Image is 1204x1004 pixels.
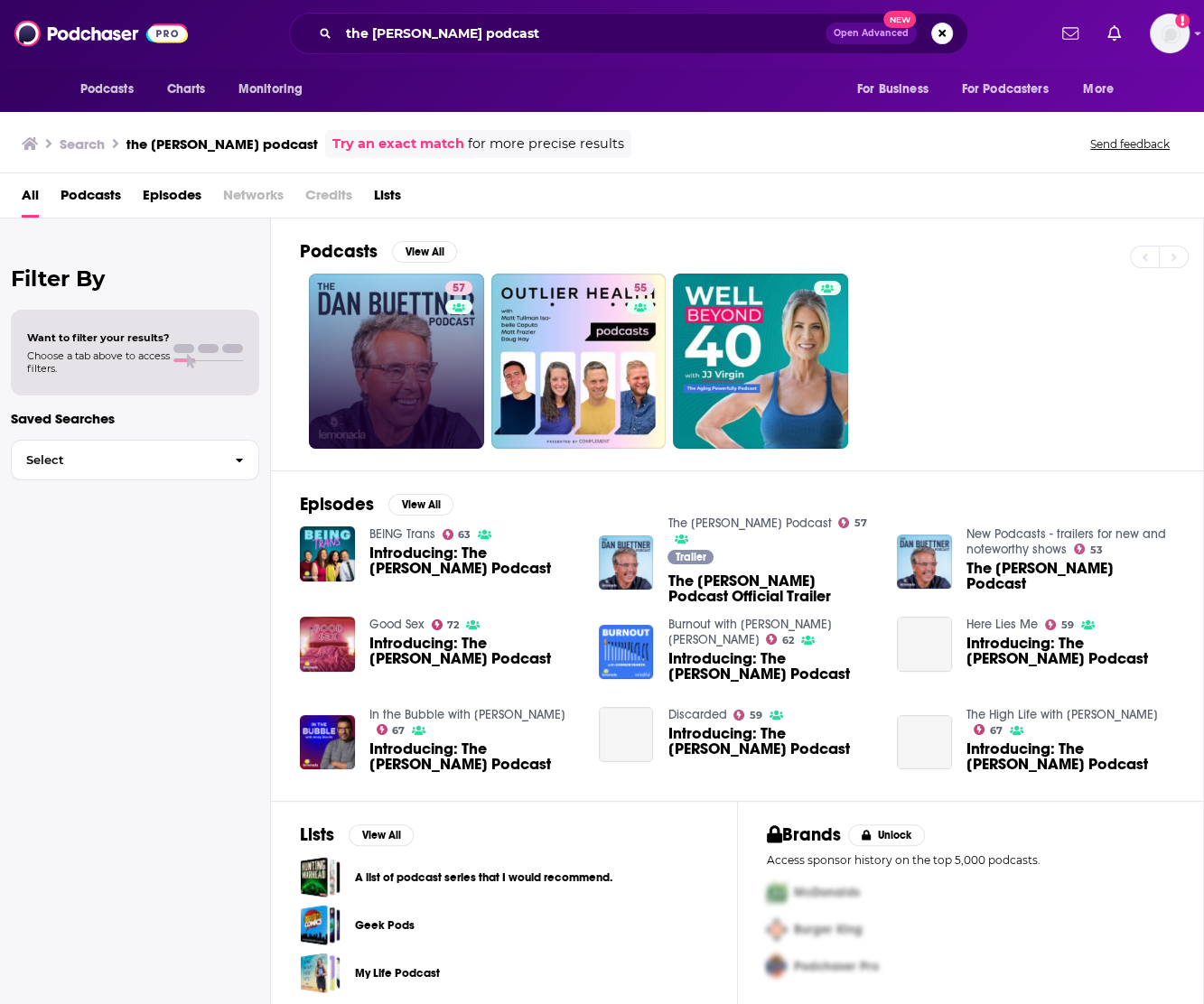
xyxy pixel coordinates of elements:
a: My Life Podcast [300,953,341,993]
span: Networks [223,181,284,218]
a: 55 [627,281,654,295]
span: Introducing: The [PERSON_NAME] Podcast [667,726,875,757]
img: Introducing: The Dan Buettner Podcast [300,617,355,672]
img: Third Pro Logo [760,948,794,985]
span: Introducing: The [PERSON_NAME] Podcast [966,741,1174,772]
img: Introducing: The Dan Buettner Podcast [599,625,654,680]
span: Open Advanced [834,29,909,38]
span: 57 [854,519,867,527]
button: View All [349,824,414,846]
span: For Podcasters [962,77,1049,102]
a: Introducing: The Dan Buettner Podcast [369,741,577,772]
span: Charts [167,77,206,102]
a: The Dan Buettner Podcast [966,561,1174,591]
a: 67 [974,724,1003,735]
img: First Pro Logo [760,874,794,911]
div: Search podcasts, credits, & more... [289,13,968,54]
a: Geek Pods [355,916,415,935]
button: Send feedback [1085,136,1175,152]
a: 72 [432,619,460,630]
a: Introducing: The Dan Buettner Podcast [667,726,875,757]
a: 62 [766,634,794,645]
span: for more precise results [468,134,624,154]
a: Introducing: The Dan Buettner Podcast [897,715,952,770]
a: Charts [155,72,217,107]
a: 55 [491,274,667,449]
span: Want to filter your results? [27,331,170,344]
p: Saved Searches [11,410,259,427]
span: Select [12,454,220,466]
a: Geek Pods [300,905,341,945]
h2: Lists [300,823,334,846]
h3: the [PERSON_NAME] podcast [126,135,318,153]
span: Credits [305,181,352,218]
a: Here Lies Me [966,617,1038,632]
img: Introducing: The Dan Buettner Podcast [300,715,355,770]
span: 53 [1090,546,1103,554]
span: 72 [447,621,459,629]
a: Introducing: The Dan Buettner Podcast [369,636,577,666]
button: open menu [226,72,326,107]
span: Introducing: The [PERSON_NAME] Podcast [369,545,577,576]
a: Introducing: The Dan Buettner Podcast [300,526,355,581]
a: Introducing: The Dan Buettner Podcast [897,617,952,672]
a: 53 [1074,544,1103,554]
img: The Dan Buettner Podcast Official Trailer [599,535,654,590]
h2: Podcasts [300,240,378,263]
span: 67 [990,727,1003,735]
a: Episodes [143,181,201,218]
a: 63 [443,529,471,540]
a: Discarded [667,707,726,722]
span: New [883,11,916,28]
input: Search podcasts, credits, & more... [339,19,826,48]
a: Good Sex [369,617,425,632]
span: Monitoring [238,77,303,102]
button: Select [11,440,259,480]
svg: Add a profile image [1175,14,1190,28]
button: open menu [950,72,1075,107]
a: Podcasts [61,181,121,218]
span: The [PERSON_NAME] Podcast Official Trailer [667,573,875,604]
img: Podchaser - Follow, Share and Rate Podcasts [14,16,188,51]
span: 67 [392,727,405,735]
a: New Podcasts - trailers for new and noteworthy shows [966,526,1166,557]
a: The High Life with Ricki Lake [966,707,1158,722]
button: Unlock [848,824,925,846]
a: Introducing: The Dan Buettner Podcast [966,636,1174,666]
span: The [PERSON_NAME] Podcast [966,561,1174,591]
span: Podchaser Pro [794,959,879,974]
a: 59 [733,710,762,720]
span: Introducing: The [PERSON_NAME] Podcast [369,636,577,666]
button: open menu [68,72,157,107]
span: 59 [750,711,762,720]
a: 57 [445,281,472,295]
span: 62 [782,637,794,645]
h2: Brands [767,823,842,846]
a: The Dan Buettner Podcast [667,516,831,531]
span: Burger King [794,922,863,937]
a: Introducing: The Dan Buettner Podcast [599,707,654,762]
span: 63 [458,531,471,539]
span: More [1083,77,1114,102]
a: A list of podcast series that I would recommend. [300,857,341,897]
button: Show profile menu [1150,14,1190,53]
span: Podcasts [80,77,134,102]
a: PodcastsView All [300,240,457,263]
p: Access sponsor history on the top 5,000 podcasts. [767,853,1175,867]
img: The Dan Buettner Podcast [897,535,952,590]
button: open menu [1070,72,1136,107]
button: View All [388,494,453,516]
a: 67 [377,724,406,735]
span: Trailer [676,552,706,562]
a: Show notifications dropdown [1055,18,1086,49]
span: 57 [453,280,465,298]
a: Show notifications dropdown [1100,18,1128,49]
